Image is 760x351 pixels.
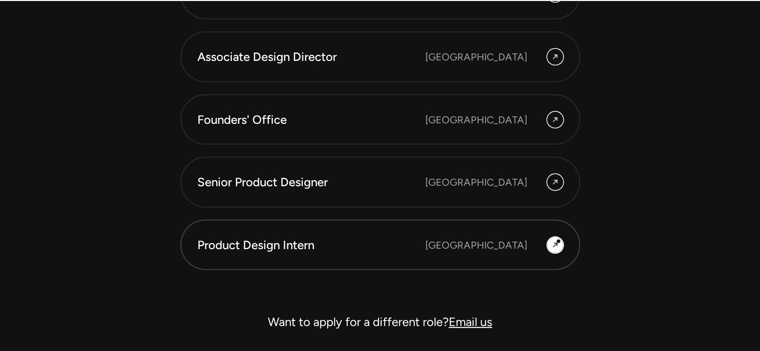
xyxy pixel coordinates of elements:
div: [GEOGRAPHIC_DATA] [425,238,527,253]
a: Product Design Intern [GEOGRAPHIC_DATA] [180,220,580,271]
div: Founders' Office [197,111,425,128]
div: Senior Product Designer [197,174,425,191]
a: Email us [449,315,492,329]
a: Senior Product Designer [GEOGRAPHIC_DATA] [180,157,580,208]
a: Founders' Office [GEOGRAPHIC_DATA] [180,94,580,145]
div: Product Design Intern [197,237,425,254]
div: Want to apply for a different role? [180,310,580,334]
div: [GEOGRAPHIC_DATA] [425,49,527,64]
div: [GEOGRAPHIC_DATA] [425,112,527,127]
div: Associate Design Director [197,48,425,65]
a: Associate Design Director [GEOGRAPHIC_DATA] [180,31,580,82]
div: [GEOGRAPHIC_DATA] [425,175,527,190]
